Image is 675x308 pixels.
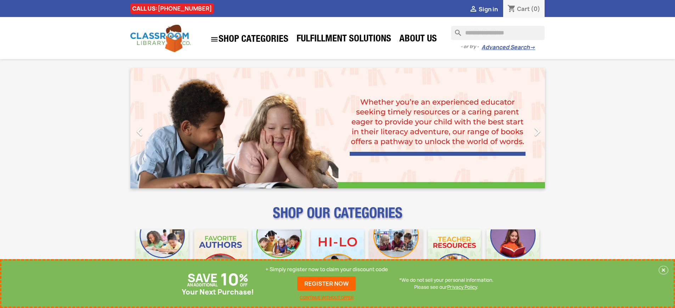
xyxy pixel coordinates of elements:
i:  [528,123,546,141]
p: SHOP OUR CATEGORIES [130,211,545,224]
div: CALL US: [130,3,214,14]
img: CLC_Teacher_Resources_Mobile.jpg [428,229,481,282]
a: Next [483,68,545,188]
input: Search [451,26,545,40]
img: CLC_Phonics_And_Decodables_Mobile.jpg [253,229,305,282]
i:  [469,5,478,14]
i:  [131,123,148,141]
img: CLC_Dyslexia_Mobile.jpg [486,229,539,282]
a:  Sign in [469,5,498,13]
img: Classroom Library Company [130,25,191,52]
span: → [530,44,535,51]
img: CLC_Favorite_Authors_Mobile.jpg [194,229,247,282]
a: SHOP CATEGORIES [207,32,292,47]
ul: Carousel container [130,68,545,188]
a: Advanced Search→ [482,44,535,51]
span: (0) [531,5,540,13]
img: CLC_HiLo_Mobile.jpg [311,229,364,282]
i: search [451,26,460,34]
a: About Us [396,33,440,47]
a: [PHONE_NUMBER] [158,5,212,12]
span: Sign in [479,5,498,13]
a: Previous [130,68,193,188]
i: shopping_cart [507,5,516,13]
i:  [210,35,219,44]
img: CLC_Bulk_Mobile.jpg [136,229,189,282]
span: Cart [517,5,530,13]
img: CLC_Fiction_Nonfiction_Mobile.jpg [370,229,422,282]
span: - or try - [461,43,482,50]
a: Fulfillment Solutions [293,33,395,47]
